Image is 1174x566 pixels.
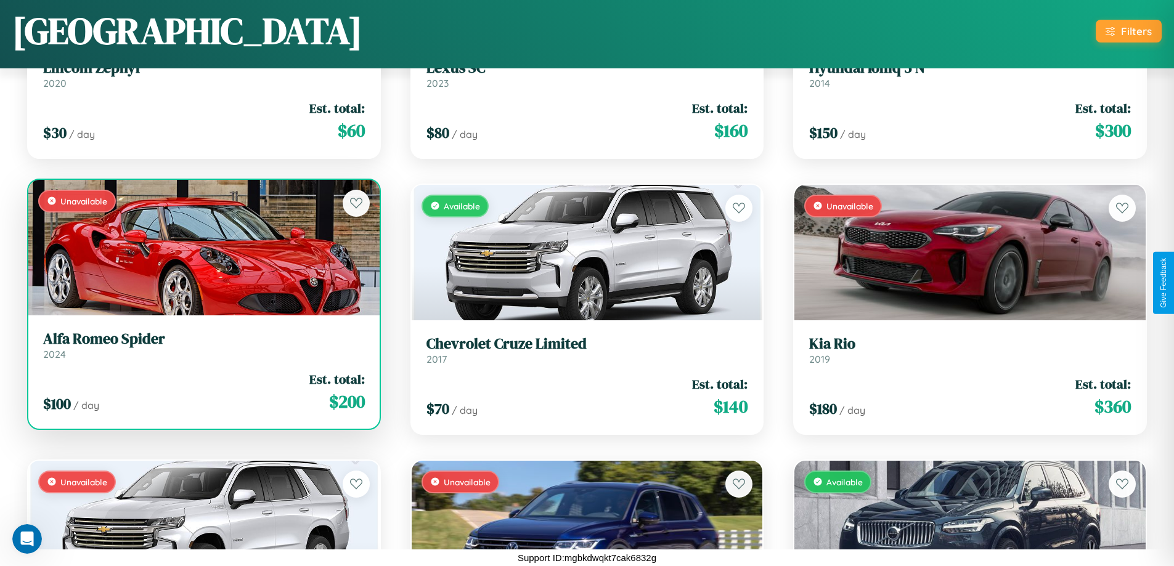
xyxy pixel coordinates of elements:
span: Est. total: [692,375,748,393]
span: Unavailable [60,477,107,487]
span: Available [444,201,480,211]
span: $ 70 [426,398,449,419]
span: 2020 [43,77,67,89]
span: Est. total: [309,370,365,388]
h3: Alfa Romeo Spider [43,330,365,348]
iframe: Intercom live chat [12,524,42,554]
a: Lincoln Zephyr2020 [43,59,365,89]
span: $ 160 [714,118,748,143]
a: Lexus SC2023 [426,59,748,89]
a: Hyundai Ioniq 5 N2014 [809,59,1131,89]
span: 2017 [426,353,447,365]
span: / day [840,128,866,140]
span: 2024 [43,348,66,360]
a: Chevrolet Cruze Limited2017 [426,335,748,365]
span: $ 80 [426,123,449,143]
span: / day [839,404,865,416]
span: $ 180 [809,398,837,419]
h3: Lexus SC [426,59,748,77]
span: $ 150 [809,123,838,143]
span: Unavailable [826,201,873,211]
h3: Lincoln Zephyr [43,59,365,77]
span: / day [452,404,478,416]
span: / day [452,128,478,140]
h3: Chevrolet Cruze Limited [426,335,748,353]
span: Est. total: [1075,99,1131,117]
p: Support ID: mgbkdwqkt7cak6832g [518,549,656,566]
a: Alfa Romeo Spider2024 [43,330,365,360]
a: Kia Rio2019 [809,335,1131,365]
span: Unavailable [60,196,107,206]
span: Unavailable [444,477,491,487]
span: Est. total: [1075,375,1131,393]
span: $ 30 [43,123,67,143]
button: Filters [1096,20,1162,42]
h1: [GEOGRAPHIC_DATA] [12,6,362,56]
span: Available [826,477,863,487]
div: Give Feedback [1159,258,1168,308]
span: $ 60 [338,118,365,143]
span: $ 100 [43,394,71,414]
span: Est. total: [309,99,365,117]
h3: Hyundai Ioniq 5 N [809,59,1131,77]
span: / day [69,128,95,140]
span: Est. total: [692,99,748,117]
span: $ 200 [329,389,365,414]
span: 2023 [426,77,449,89]
span: $ 140 [714,394,748,419]
h3: Kia Rio [809,335,1131,353]
span: 2014 [809,77,830,89]
span: / day [73,399,99,411]
span: $ 360 [1095,394,1131,419]
div: Filters [1121,25,1152,38]
span: $ 300 [1095,118,1131,143]
span: 2019 [809,353,830,365]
